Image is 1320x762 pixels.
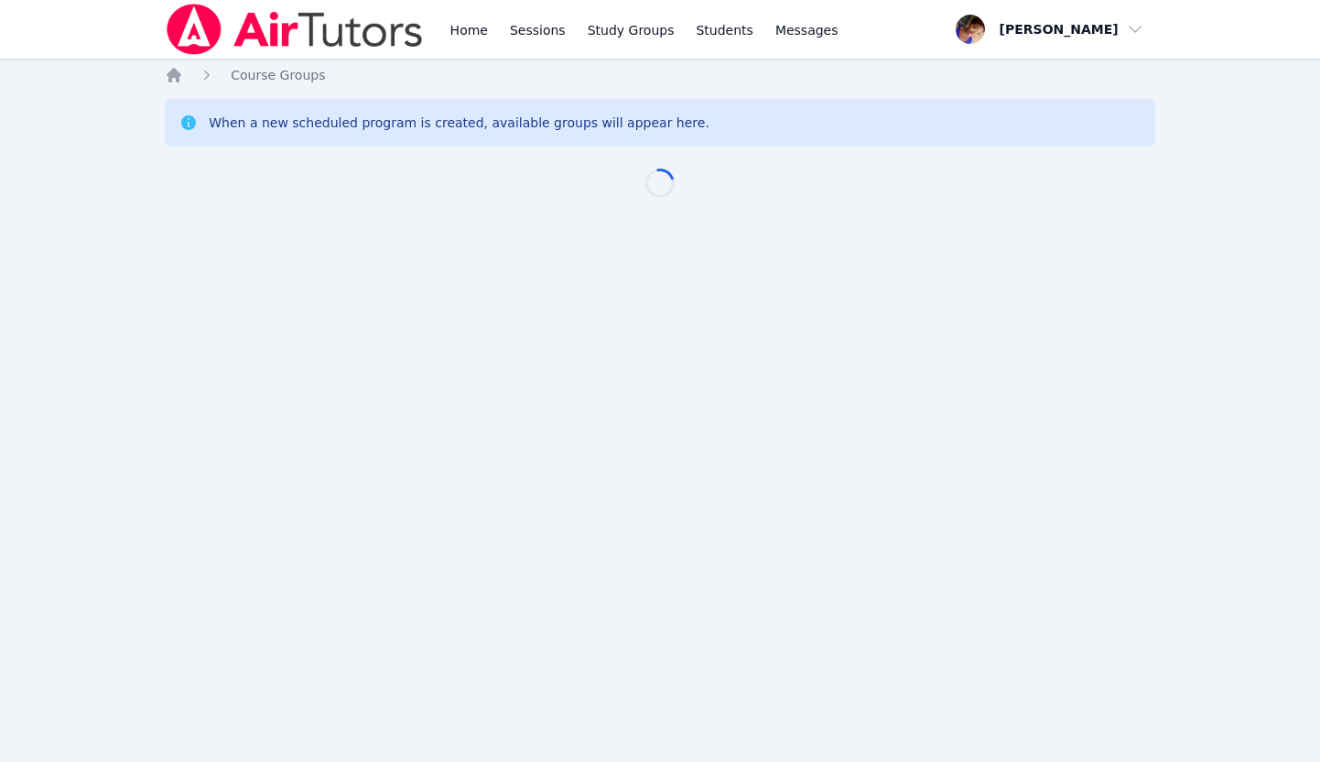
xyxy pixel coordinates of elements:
span: Messages [775,21,839,39]
nav: Breadcrumb [165,66,1155,84]
img: Air Tutors [165,4,424,55]
a: Course Groups [231,66,325,84]
span: Course Groups [231,68,325,82]
div: When a new scheduled program is created, available groups will appear here. [209,114,709,132]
